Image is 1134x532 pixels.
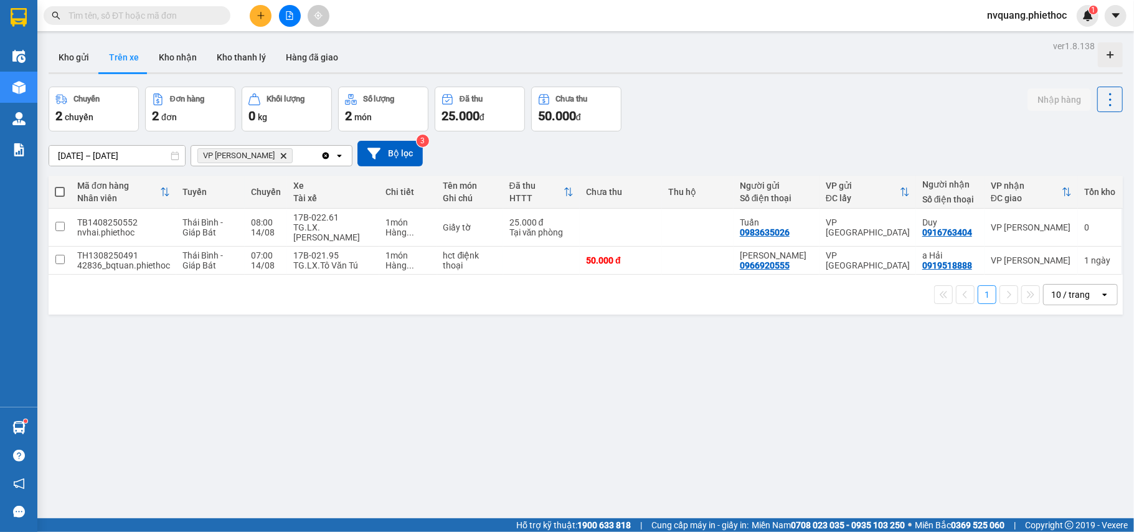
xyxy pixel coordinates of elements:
[242,87,332,131] button: Khối lượng0kg
[170,95,204,103] div: Đơn hàng
[509,227,574,237] div: Tại văn phòng
[922,179,978,189] div: Người nhận
[11,8,27,27] img: logo-vxr
[407,227,414,237] span: ...
[1091,255,1110,265] span: ngày
[182,250,223,270] span: Thái Bình - Giáp Bát
[385,217,431,227] div: 1 món
[207,42,276,72] button: Kho thanh lý
[293,222,373,242] div: TG.LX. [PERSON_NAME]
[152,108,159,123] span: 2
[922,194,978,204] div: Số điện thoại
[586,255,656,265] div: 50.000 đ
[13,506,25,518] span: message
[65,112,93,122] span: chuyến
[443,181,497,191] div: Tên món
[1065,521,1074,530] span: copyright
[293,193,373,203] div: Tài xế
[73,95,100,103] div: Chuyến
[922,250,978,260] div: a Hải
[357,141,423,166] button: Bộ lọc
[248,108,255,123] span: 0
[52,11,60,20] span: search
[443,222,497,232] div: Giấy tờ
[49,42,99,72] button: Kho gửi
[991,181,1062,191] div: VP nhận
[385,250,431,260] div: 1 món
[77,217,170,227] div: TB1408250552
[740,193,813,203] div: Số điện thoại
[951,520,1004,530] strong: 0369 525 060
[1100,290,1110,300] svg: open
[285,11,294,20] span: file-add
[345,108,352,123] span: 2
[251,217,281,227] div: 08:00
[12,81,26,94] img: warehouse-icon
[791,520,905,530] strong: 0708 023 035 - 0935 103 250
[12,143,26,156] img: solution-icon
[586,187,656,197] div: Chưa thu
[69,9,215,22] input: Tìm tên, số ĐT hoặc mã đơn
[531,87,621,131] button: Chưa thu50.000đ
[460,95,483,103] div: Đã thu
[407,260,414,270] span: ...
[516,518,631,532] span: Hỗ trợ kỹ thuật:
[279,5,301,27] button: file-add
[509,181,564,191] div: Đã thu
[203,151,275,161] span: VP Trần Khát Chân
[740,250,813,260] div: Anh Nam
[71,176,176,209] th: Toggle SortBy
[334,151,344,161] svg: open
[293,212,373,222] div: 17B-022.61
[1105,5,1127,27] button: caret-down
[640,518,642,532] span: |
[752,518,905,532] span: Miền Nam
[280,152,287,159] svg: Delete
[258,112,267,122] span: kg
[77,193,160,203] div: Nhân viên
[1084,222,1115,232] div: 0
[1014,518,1016,532] span: |
[12,50,26,63] img: warehouse-icon
[321,151,331,161] svg: Clear all
[161,112,177,122] span: đơn
[55,108,62,123] span: 2
[149,42,207,72] button: Kho nhận
[417,135,429,147] sup: 3
[295,150,296,162] input: Selected VP Trần Khát Chân.
[250,5,272,27] button: plus
[182,187,239,197] div: Tuyến
[251,260,281,270] div: 14/08
[651,518,749,532] span: Cung cấp máy in - giấy in:
[991,222,1072,232] div: VP [PERSON_NAME]
[293,260,373,270] div: TG.LX.Tô Văn Tú
[12,421,26,434] img: warehouse-icon
[991,193,1062,203] div: ĐC giao
[1028,88,1091,111] button: Nhập hàng
[77,181,160,191] div: Mã đơn hàng
[826,193,900,203] div: ĐC lấy
[668,187,727,197] div: Thu hộ
[276,42,348,72] button: Hàng đã giao
[338,87,428,131] button: Số lượng2món
[293,181,373,191] div: Xe
[145,87,235,131] button: Đơn hàng2đơn
[826,217,910,237] div: VP [GEOGRAPHIC_DATA]
[13,450,25,462] span: question-circle
[1082,10,1094,21] img: icon-new-feature
[443,193,497,203] div: Ghi chú
[826,181,900,191] div: VP gửi
[77,260,170,270] div: 42836_bqtuan.phiethoc
[293,250,373,260] div: 17B-021.95
[257,11,265,20] span: plus
[12,112,26,125] img: warehouse-icon
[820,176,916,209] th: Toggle SortBy
[977,7,1077,23] span: nvquang.phiethoc
[915,518,1004,532] span: Miền Bắc
[354,112,372,122] span: món
[1091,6,1095,14] span: 1
[182,217,223,237] span: Thái Bình - Giáp Bát
[77,250,170,260] div: TH1308250491
[13,478,25,490] span: notification
[1098,42,1123,67] div: Tạo kho hàng mới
